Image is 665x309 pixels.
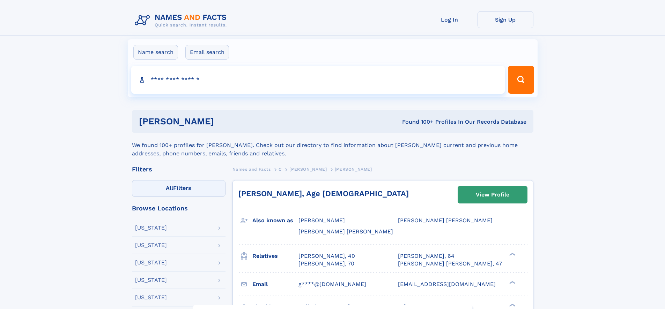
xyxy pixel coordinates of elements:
[252,215,298,226] h3: Also known as
[308,118,526,126] div: Found 100+ Profiles In Our Records Database
[398,281,496,287] span: [EMAIL_ADDRESS][DOMAIN_NAME]
[252,250,298,262] h3: Relatives
[476,187,509,203] div: View Profile
[135,295,167,300] div: [US_STATE]
[135,225,167,231] div: [US_STATE]
[135,242,167,248] div: [US_STATE]
[398,260,502,268] a: [PERSON_NAME] [PERSON_NAME], 47
[131,66,505,94] input: search input
[166,185,173,191] span: All
[132,133,533,158] div: We found 100+ profiles for [PERSON_NAME]. Check out our directory to find information about [PERS...
[508,280,516,285] div: ❯
[478,11,533,28] a: Sign Up
[298,260,354,268] a: [PERSON_NAME], 70
[422,11,478,28] a: Log In
[132,180,226,197] label: Filters
[132,11,232,30] img: Logo Names and Facts
[508,252,516,256] div: ❯
[232,165,271,173] a: Names and Facts
[132,205,226,211] div: Browse Locations
[289,167,327,172] span: [PERSON_NAME]
[238,189,409,198] a: [PERSON_NAME], Age [DEMOGRAPHIC_DATA]
[139,117,308,126] h1: [PERSON_NAME]
[279,167,282,172] span: C
[508,66,534,94] button: Search Button
[398,217,493,224] span: [PERSON_NAME] [PERSON_NAME]
[135,277,167,283] div: [US_STATE]
[398,252,455,260] a: [PERSON_NAME], 64
[508,303,516,307] div: ❯
[252,278,298,290] h3: Email
[289,165,327,173] a: [PERSON_NAME]
[298,252,355,260] a: [PERSON_NAME], 40
[279,165,282,173] a: C
[298,217,345,224] span: [PERSON_NAME]
[458,186,527,203] a: View Profile
[132,166,226,172] div: Filters
[298,228,393,235] span: [PERSON_NAME] [PERSON_NAME]
[135,260,167,265] div: [US_STATE]
[185,45,229,60] label: Email search
[133,45,178,60] label: Name search
[335,167,372,172] span: [PERSON_NAME]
